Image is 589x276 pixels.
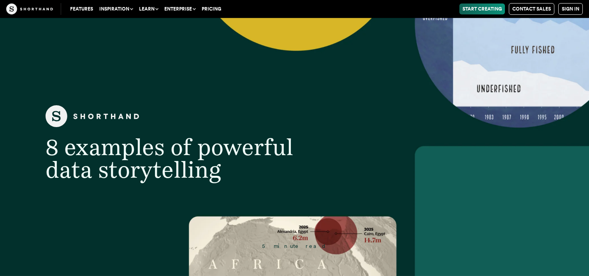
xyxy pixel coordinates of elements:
[46,133,293,183] span: 8 examples of powerful data storytelling
[161,4,199,14] button: Enterprise
[67,4,96,14] a: Features
[459,4,505,14] a: Start Creating
[96,4,136,14] button: Inspiration
[199,4,224,14] a: Pricing
[558,3,583,15] a: Sign in
[6,4,53,14] img: The Craft
[509,3,554,15] a: Contact Sales
[262,243,327,249] span: 5 minute read
[136,4,161,14] button: Learn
